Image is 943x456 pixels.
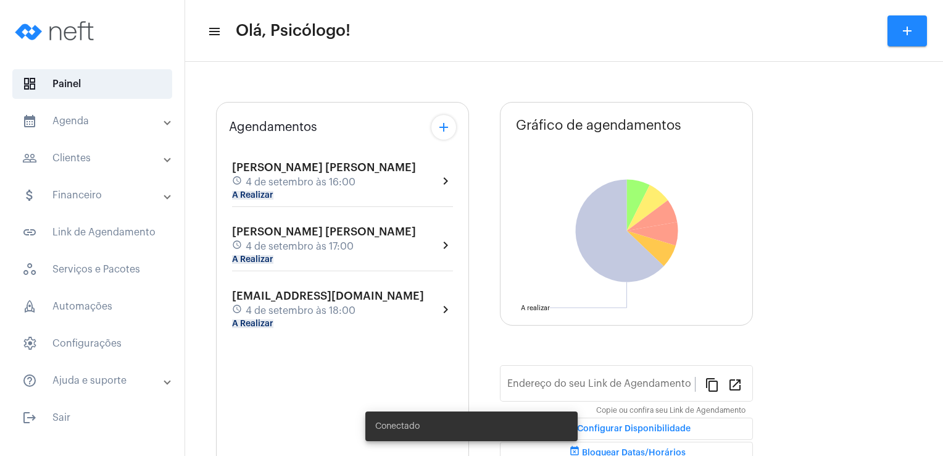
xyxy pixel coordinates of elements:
mat-panel-title: Agenda [22,114,165,129]
span: 4 de setembro às 17:00 [246,241,354,252]
mat-chip: A Realizar [232,255,273,264]
mat-icon: sidenav icon [22,410,37,425]
button: Configurar Disponibilidade [500,418,753,440]
span: Conectado [375,420,420,433]
mat-icon: chevron_right [438,302,453,317]
mat-panel-title: Clientes [22,151,165,166]
input: Link [507,381,695,392]
mat-icon: sidenav icon [22,114,37,129]
mat-panel-title: Ajuda e suporte [22,373,165,388]
mat-panel-title: Financeiro [22,188,165,203]
span: 4 de setembro às 18:00 [246,305,355,316]
mat-icon: content_copy [705,377,720,392]
mat-icon: chevron_right [438,238,453,253]
span: Agendamentos [229,120,317,134]
mat-icon: add [900,23,915,38]
span: sidenav icon [22,77,37,91]
mat-icon: chevron_right [438,174,453,188]
span: Configurações [12,329,172,358]
mat-icon: sidenav icon [22,373,37,388]
mat-icon: schedule [232,304,243,318]
span: sidenav icon [22,336,37,351]
mat-expansion-panel-header: sidenav iconAjuda e suporte [7,366,185,395]
mat-icon: schedule [232,240,243,253]
mat-icon: sidenav icon [22,151,37,166]
mat-chip: A Realizar [232,191,273,200]
span: Serviços e Pacotes [12,255,172,284]
span: Painel [12,69,172,99]
span: Sair [12,403,172,433]
span: Gráfico de agendamentos [516,118,681,133]
mat-chip: A Realizar [232,319,273,328]
span: Configurar Disponibilidade [562,424,691,433]
mat-expansion-panel-header: sidenav iconClientes [7,143,185,173]
text: A realizar [521,305,550,311]
mat-icon: sidenav icon [22,225,37,240]
mat-icon: add [436,120,451,135]
span: sidenav icon [22,299,37,314]
span: [PERSON_NAME] [PERSON_NAME] [232,226,416,237]
mat-icon: schedule [232,175,243,189]
mat-icon: sidenav icon [207,24,220,39]
span: [PERSON_NAME] [PERSON_NAME] [232,162,416,173]
span: sidenav icon [22,262,37,277]
span: [EMAIL_ADDRESS][DOMAIN_NAME] [232,290,424,302]
mat-expansion-panel-header: sidenav iconFinanceiro [7,180,185,210]
mat-icon: sidenav icon [22,188,37,203]
span: Olá, Psicólogo! [236,21,351,41]
span: Automações [12,292,172,321]
mat-expansion-panel-header: sidenav iconAgenda [7,106,185,136]
span: Link de Agendamento [12,217,172,247]
mat-hint: Copie ou confira seu Link de Agendamento [596,407,746,415]
span: 4 de setembro às 16:00 [246,177,355,188]
img: logo-neft-novo-2.png [10,6,102,56]
mat-icon: open_in_new [728,377,742,392]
